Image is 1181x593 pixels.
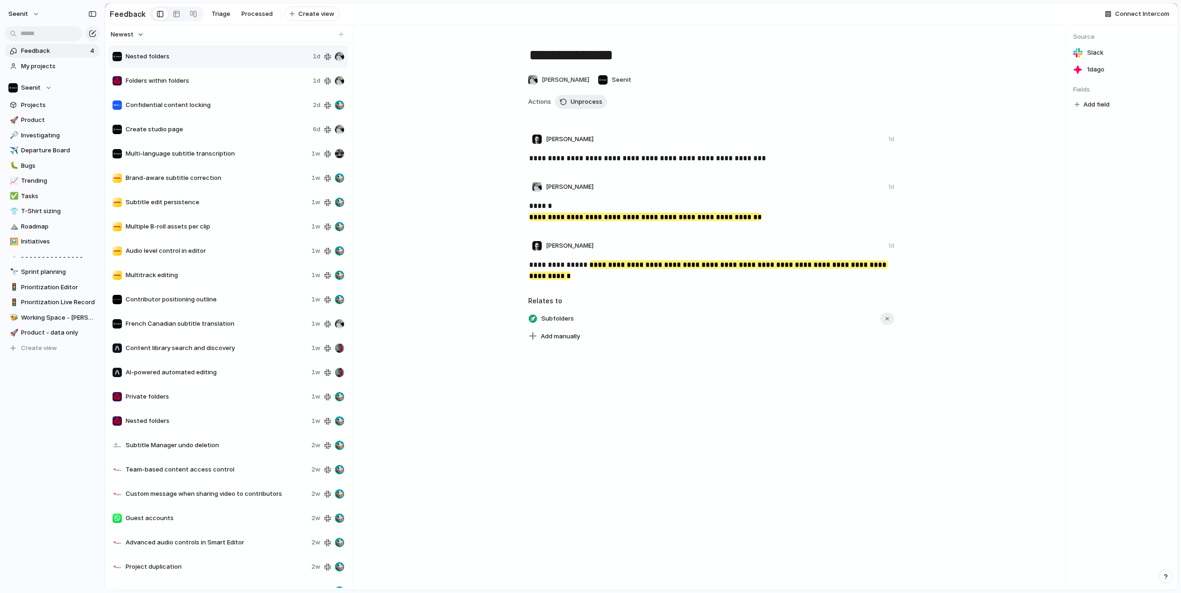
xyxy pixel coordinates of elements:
div: 🔎 [10,130,16,141]
span: 1d [313,52,320,61]
span: 4 [90,46,96,56]
button: Add field [1073,99,1111,111]
div: 🚀 [10,328,16,338]
span: Subtitle edit persistence [126,198,308,207]
span: My projects [21,62,97,71]
span: Working Space - [PERSON_NAME] [21,313,97,322]
button: 🔭 [8,267,18,277]
div: 🚦 [10,282,16,293]
a: 👕T-Shirt sizing [5,204,100,218]
div: 🔎Investigating [5,129,100,143]
span: Create studio page [126,125,309,134]
div: 🖼️ [10,236,16,247]
a: 🚀Product [5,113,100,127]
span: Source [1073,32,1170,42]
span: 1w [311,271,320,280]
span: Folders within folders [126,76,309,86]
span: Fields [1073,85,1170,94]
span: Newest [111,30,134,39]
span: Content library search and discovery [126,343,308,353]
span: Nested folders [126,52,309,61]
span: 1w [311,149,320,158]
button: 🚀 [8,328,18,337]
span: Audio level control in editor [126,246,308,256]
span: Roadmap [21,222,97,231]
span: 2w [311,489,320,499]
a: ▫️- - - - - - - - - - - - - - - [5,250,100,264]
span: Product - data only [21,328,97,337]
div: 🐛 [10,160,16,171]
span: Confidential content locking [126,100,309,110]
div: 1d [888,135,894,143]
button: Seenit [595,72,634,87]
button: 🚀 [8,115,18,125]
span: [PERSON_NAME] [542,75,589,85]
button: Unprocess [555,95,607,109]
span: 1w [311,222,320,231]
span: Projects [21,100,97,110]
span: 2d [313,100,320,110]
a: Triage [208,7,234,21]
span: Investigating [21,131,97,140]
span: 2w [311,441,320,450]
span: AI-powered automated editing [126,368,308,377]
button: 🔎 [8,131,18,140]
span: Seenit [612,75,631,85]
button: 🚦 [8,283,18,292]
span: [PERSON_NAME] [546,135,594,144]
button: Seenit [5,81,100,95]
h3: Relates to [528,296,894,306]
div: 🚦Prioritization Editor [5,280,100,294]
button: 🖼️ [8,237,18,246]
span: Create view [298,9,334,19]
span: Custom message when sharing video to contributors [126,489,308,499]
span: Tasks [21,192,97,201]
span: Feedback [21,46,87,56]
button: Connect Intercom [1101,7,1173,21]
div: 🚦Prioritization Live Record [5,295,100,309]
span: 1d ago [1087,65,1104,74]
span: Private folders [126,392,308,401]
span: - - - - - - - - - - - - - - - [21,252,97,262]
span: [PERSON_NAME] [546,241,594,250]
span: Multitrack editing [126,271,308,280]
a: Slack [1073,46,1170,59]
button: Seenit [4,7,44,21]
span: Actions [528,97,551,107]
div: ✈️Departure Board [5,143,100,157]
span: Project duplication [126,562,308,572]
div: 👕 [10,206,16,217]
a: Projects [5,98,100,112]
button: Add manually [525,330,584,343]
span: Departure Board [21,146,97,155]
button: ✅ [8,192,18,201]
span: Add manually [541,332,580,341]
span: 6d [313,125,320,134]
span: Multiple B-roll assets per clip [126,222,308,231]
a: 🔭Sprint planning [5,265,100,279]
span: 1d [313,76,320,86]
span: French Canadian subtitle translation [126,319,308,329]
span: Guest accounts [126,514,308,523]
span: Advanced audio controls in Smart Editor [126,538,308,547]
span: 1w [311,368,320,377]
span: Prioritization Live Record [21,298,97,307]
span: Initiatives [21,237,97,246]
button: ✈️ [8,146,18,155]
button: Create view [5,341,100,355]
div: ⛰️ [10,221,16,232]
span: Multi-language subtitle transcription [126,149,308,158]
a: ✅Tasks [5,189,100,203]
span: Triage [212,9,230,19]
button: ▫️ [8,252,18,262]
div: ✅ [10,191,16,201]
a: 🚀Product - data only [5,326,100,340]
button: 🐛 [8,161,18,171]
button: [PERSON_NAME] [525,72,592,87]
span: Nested folders [126,416,308,426]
